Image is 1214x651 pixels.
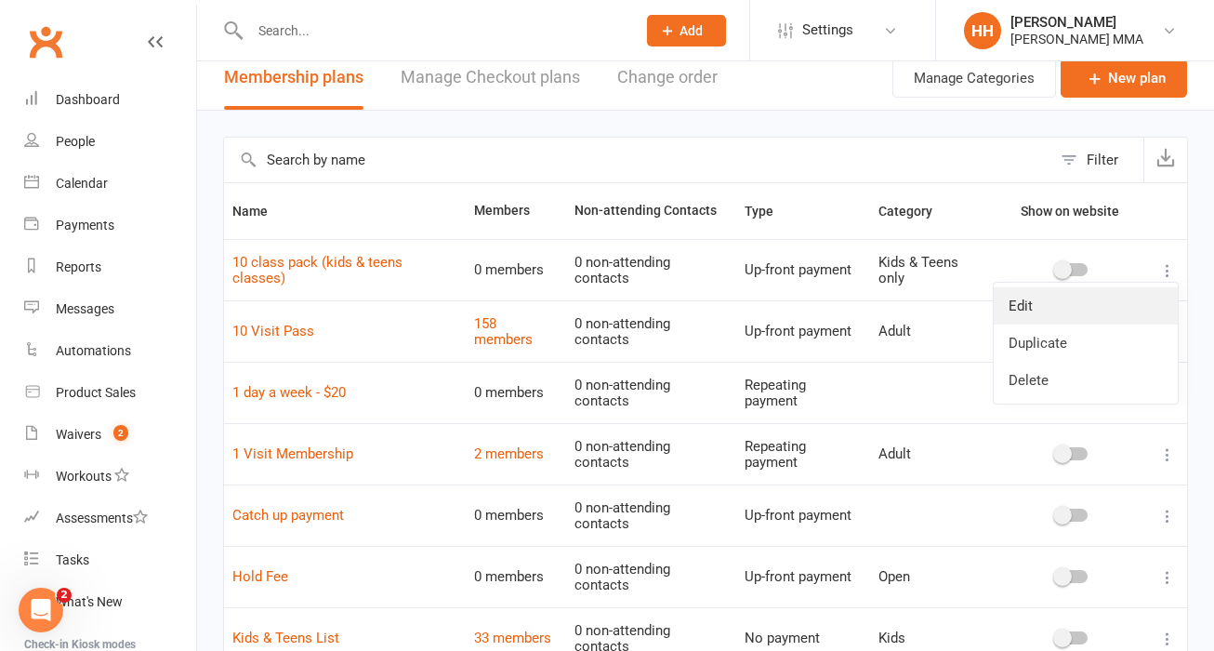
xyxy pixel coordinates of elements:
[232,254,402,286] a: 10 class pack (kids & teens classes)
[401,46,580,110] a: Manage Checkout plans
[24,79,196,121] a: Dashboard
[736,546,870,607] td: Up-front payment
[994,325,1178,362] a: Duplicate
[745,204,794,219] span: Type
[24,246,196,288] a: Reports
[24,539,196,581] a: Tasks
[994,287,1178,325] a: Edit
[566,546,735,607] td: 0 non-attending contacts
[566,300,735,362] td: 0 non-attending contacts
[474,630,551,646] a: 33 members
[56,218,114,232] div: Payments
[224,138,1051,182] input: Search by name
[22,19,69,65] a: Clubworx
[56,385,136,400] div: Product Sales
[647,15,726,46] button: Add
[466,546,567,607] td: 0 members
[1010,31,1143,47] div: [PERSON_NAME] MMA
[24,414,196,456] a: Waivers 2
[24,581,196,623] a: What's New
[474,315,533,348] a: 158 members
[113,425,128,441] span: 2
[24,456,196,498] a: Workouts
[466,362,567,423] td: 0 members
[232,204,288,219] span: Name
[24,498,196,539] a: Assessments
[736,485,870,546] td: Up-front payment
[24,163,196,205] a: Calendar
[244,18,623,44] input: Search...
[736,362,870,423] td: Repeating payment
[566,362,735,423] td: 0 non-attending contacts
[745,200,794,222] button: Type
[617,46,718,110] button: Change order
[1061,59,1187,98] a: New plan
[878,200,953,222] button: Category
[870,239,996,300] td: Kids & Teens only
[232,445,353,462] a: 1 Visit Membership
[224,46,363,110] button: Membership plans
[56,92,120,107] div: Dashboard
[56,594,123,609] div: What's New
[232,200,288,222] button: Name
[56,552,89,567] div: Tasks
[870,300,996,362] td: Adult
[1021,204,1119,219] span: Show on website
[892,59,1056,98] button: Manage Categories
[232,507,344,524] a: Catch up payment
[24,205,196,246] a: Payments
[878,204,953,219] span: Category
[56,301,114,316] div: Messages
[870,546,996,607] td: Open
[24,330,196,372] a: Automations
[736,300,870,362] td: Up-front payment
[736,239,870,300] td: Up-front payment
[994,362,1178,399] a: Delete
[232,630,339,646] a: Kids & Teens List
[466,239,567,300] td: 0 members
[474,445,544,462] a: 2 members
[736,423,870,485] td: Repeating payment
[56,343,131,358] div: Automations
[870,423,996,485] td: Adult
[24,121,196,163] a: People
[1004,200,1140,222] button: Show on website
[680,23,703,38] span: Add
[24,288,196,330] a: Messages
[232,568,288,585] a: Hold Fee
[566,239,735,300] td: 0 non-attending contacts
[964,12,1001,49] div: HH
[566,485,735,546] td: 0 non-attending contacts
[56,134,95,149] div: People
[1051,138,1143,182] button: Filter
[566,183,735,239] th: Non-attending Contacts
[56,259,101,274] div: Reports
[1010,14,1143,31] div: [PERSON_NAME]
[24,372,196,414] a: Product Sales
[57,588,72,603] span: 2
[466,183,567,239] th: Members
[232,323,314,339] a: 10 Visit Pass
[802,9,853,51] span: Settings
[19,588,63,632] iframe: Intercom live chat
[56,511,148,525] div: Assessments
[56,176,108,191] div: Calendar
[56,469,112,484] div: Workouts
[56,427,101,442] div: Waivers
[566,423,735,485] td: 0 non-attending contacts
[466,485,567,546] td: 0 members
[232,384,346,401] a: 1 day a week - $20
[1087,149,1118,171] div: Filter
